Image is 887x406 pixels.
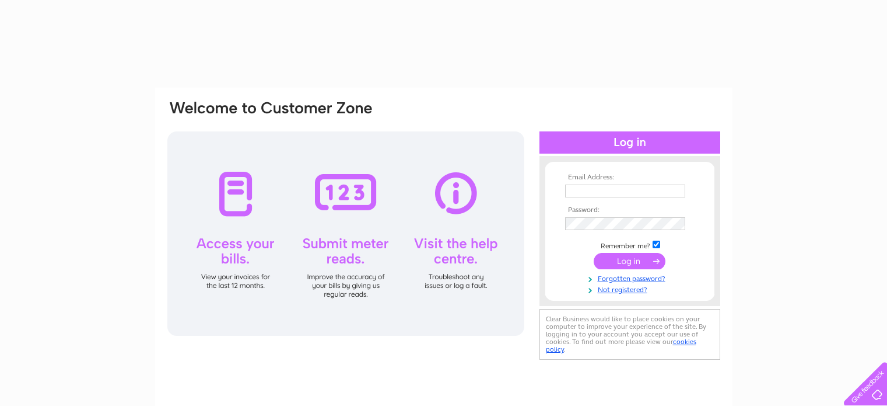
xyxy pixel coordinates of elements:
th: Password: [562,206,697,214]
a: Not registered? [565,283,697,294]
a: Forgotten password? [565,272,697,283]
th: Email Address: [562,173,697,182]
a: cookies policy [546,338,696,353]
div: Clear Business would like to place cookies on your computer to improve your experience of the sit... [539,309,720,360]
td: Remember me? [562,239,697,251]
input: Submit [594,253,665,269]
